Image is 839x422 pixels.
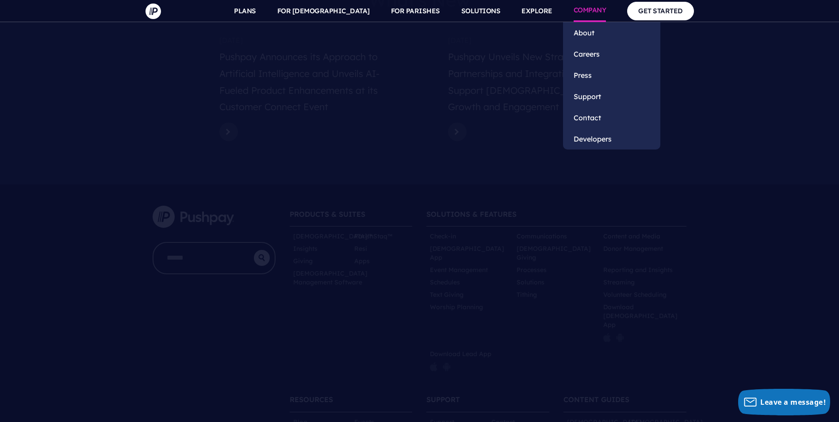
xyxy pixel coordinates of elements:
a: GET STARTED [627,2,694,20]
button: Leave a message! [738,389,830,415]
a: About [563,22,660,43]
a: Support [563,86,660,107]
a: Developers [563,128,660,150]
a: Press [563,65,660,86]
span: Leave a message! [760,397,826,407]
a: Contact [563,107,660,128]
a: Careers [563,43,660,65]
